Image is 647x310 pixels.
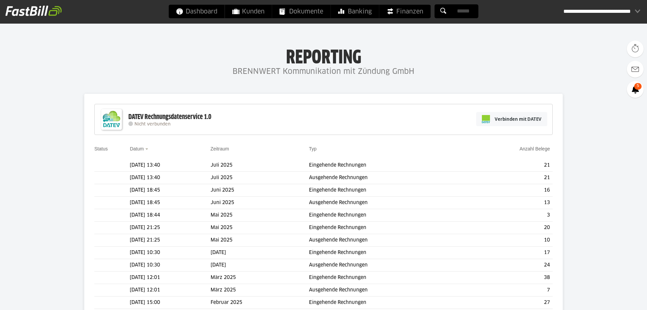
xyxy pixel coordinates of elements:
span: Verbinden mit DATEV [495,116,542,122]
h1: Reporting [67,48,580,65]
img: DATEV-Datenservice Logo [98,106,125,133]
td: 16 [465,184,553,197]
td: 13 [465,197,553,209]
td: [DATE] 10:30 [130,247,210,259]
td: Eingehende Rechnungen [309,209,465,222]
td: Juli 2025 [211,159,309,172]
td: Eingehende Rechnungen [309,184,465,197]
a: Dashboard [169,5,225,18]
td: [DATE] 21:25 [130,222,210,234]
td: [DATE] 13:40 [130,172,210,184]
td: Ausgehende Rechnungen [309,172,465,184]
td: 20 [465,222,553,234]
a: Datum [130,146,144,151]
td: 7 [465,284,553,297]
td: März 2025 [211,284,309,297]
td: Ausgehende Rechnungen [309,197,465,209]
a: Verbinden mit DATEV [476,112,547,126]
td: Juli 2025 [211,172,309,184]
td: [DATE] 18:44 [130,209,210,222]
td: Ausgehende Rechnungen [309,234,465,247]
a: Dokumente [272,5,331,18]
td: Ausgehende Rechnungen [309,284,465,297]
a: Banking [331,5,379,18]
td: Eingehende Rechnungen [309,159,465,172]
img: pi-datev-logo-farbig-24.svg [482,115,490,123]
td: [DATE] 13:40 [130,159,210,172]
td: Mai 2025 [211,234,309,247]
img: fastbill_logo_white.png [5,5,62,16]
td: [DATE] 15:00 [130,297,210,309]
td: Eingehende Rechnungen [309,272,465,284]
td: 24 [465,259,553,272]
td: [DATE] 12:01 [130,272,210,284]
td: [DATE] 18:45 [130,184,210,197]
a: Anzahl Belege [520,146,550,151]
td: [DATE] 12:01 [130,284,210,297]
td: Eingehende Rechnungen [309,247,465,259]
td: Ausgehende Rechnungen [309,259,465,272]
td: [DATE] 21:25 [130,234,210,247]
td: 17 [465,247,553,259]
span: Banking [338,5,372,18]
td: Juni 2025 [211,197,309,209]
a: Zeitraum [211,146,229,151]
td: Februar 2025 [211,297,309,309]
span: Finanzen [387,5,423,18]
td: 21 [465,172,553,184]
td: Mai 2025 [211,222,309,234]
td: März 2025 [211,272,309,284]
img: sort_desc.gif [145,148,150,150]
span: Dokumente [280,5,323,18]
span: Nicht verbunden [134,122,171,126]
td: [DATE] [211,247,309,259]
iframe: Öffnet ein Widget, in dem Sie weitere Informationen finden [594,290,640,307]
a: Typ [309,146,317,151]
a: Status [94,146,108,151]
td: Eingehende Rechnungen [309,297,465,309]
td: 10 [465,234,553,247]
a: Kunden [225,5,272,18]
span: 5 [634,83,642,90]
td: 21 [465,159,553,172]
td: Eingehende Rechnungen [309,222,465,234]
span: Kunden [233,5,265,18]
a: Finanzen [379,5,431,18]
a: 5 [627,81,644,98]
span: Dashboard [176,5,217,18]
td: [DATE] 10:30 [130,259,210,272]
td: 38 [465,272,553,284]
div: DATEV Rechnungsdatenservice 1.0 [128,113,211,121]
td: 3 [465,209,553,222]
td: Juni 2025 [211,184,309,197]
td: 27 [465,297,553,309]
td: [DATE] 18:45 [130,197,210,209]
td: Mai 2025 [211,209,309,222]
td: [DATE] [211,259,309,272]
